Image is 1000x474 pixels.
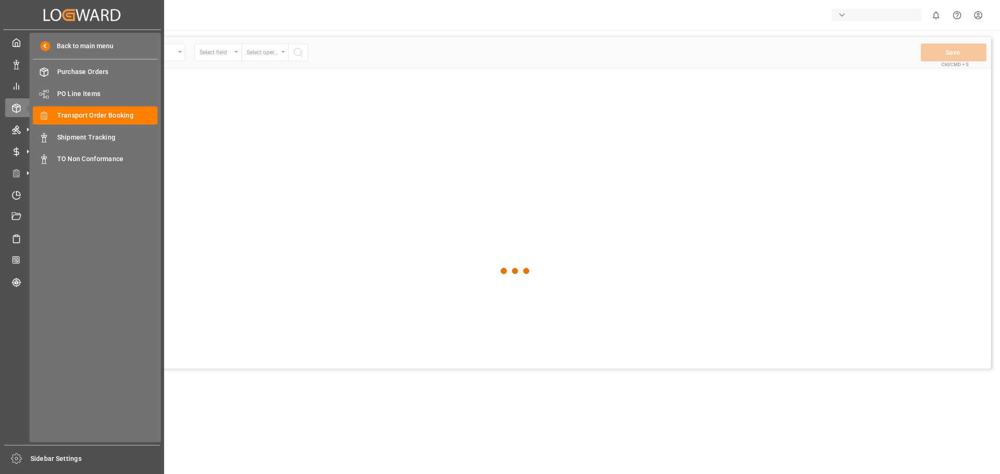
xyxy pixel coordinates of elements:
a: Shipment Tracking [33,128,158,146]
button: Help Center [947,5,968,26]
span: Purchase Orders [57,67,158,77]
span: TO Non Conformance [57,154,158,164]
button: show 0 new notifications [925,5,947,26]
a: CO2 Calculator [5,251,159,269]
span: PO Line Items [57,89,158,99]
a: Timeslot Management V2 [5,185,159,204]
a: My Reports [5,77,159,95]
span: Back to main menu [50,41,113,51]
span: Transport Order Booking [57,111,158,120]
a: TO Non Conformance [33,150,158,168]
span: Sidebar Settings [30,454,160,464]
span: Shipment Tracking [57,133,158,142]
a: My Cockpit [5,33,159,52]
a: Transport Order Booking [33,106,158,125]
a: Data Management [5,55,159,73]
a: Purchase Orders [33,63,158,81]
a: Document Management [5,207,159,226]
a: PO Line Items [33,84,158,103]
a: Sailing Schedules [5,229,159,247]
a: Tracking Shipment [5,273,159,291]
